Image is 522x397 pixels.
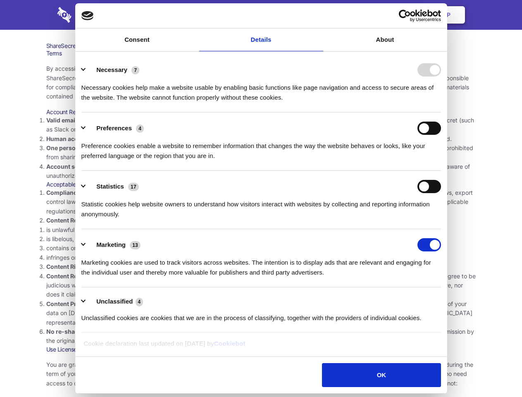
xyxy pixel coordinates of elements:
[46,117,79,124] strong: Valid email.
[46,263,91,270] strong: Content Rights.
[46,346,476,353] h3: Use License
[243,2,279,28] a: Pricing
[46,188,476,216] li: Your use of the Sharesecret must not violate any applicable laws, including copyright or trademar...
[46,143,476,162] li: You are not allowed to share account credentials. Each account is dedicated to the individual who...
[46,134,476,143] li: Only human beings may create accounts. “Bot” accounts — those created by software, in an automate...
[46,299,476,327] li: You understand that [DEMOGRAPHIC_DATA] or it’s representatives have no ability to retrieve the pl...
[323,29,447,51] a: About
[46,144,117,151] strong: One person per account.
[46,273,112,280] strong: Content Responsibility.
[130,241,141,249] span: 13
[96,183,124,190] label: Statistics
[46,244,476,253] li: contains or installs any active malware or exploits, or uses our platform for exploit delivery (s...
[81,63,145,77] button: Necessary (7)
[46,108,476,116] h3: Account Requirements
[46,181,476,188] h3: Acceptable Use
[136,298,143,306] span: 4
[77,339,445,355] div: Cookie declaration last updated on [DATE] by
[96,241,126,248] label: Marketing
[96,124,132,132] label: Preferences
[81,238,146,251] button: Marketing (13)
[375,2,411,28] a: Login
[369,10,441,22] a: Usercentrics Cookiebot - opens in a new window
[96,66,127,73] label: Necessary
[131,66,139,74] span: 7
[75,29,199,51] a: Consent
[46,360,476,388] p: You are granted permission to use the [DEMOGRAPHIC_DATA] services, subject to these terms of serv...
[46,225,476,234] li: is unlawful or promotes unlawful activities
[46,234,476,244] li: is libelous, defamatory, or fraudulent
[46,50,476,57] h3: Terms
[199,29,323,51] a: Details
[81,77,441,103] div: Necessary cookies help make a website usable by enabling basic functions like page navigation and...
[46,216,476,262] li: You agree NOT to use Sharesecret to upload or share content that:
[46,300,93,307] strong: Content Privacy.
[81,180,144,193] button: Statistics (17)
[46,253,476,262] li: infringes on any proprietary right of any party, including patent, trademark, trade secret, copyr...
[214,340,246,347] a: Cookiebot
[46,189,171,196] strong: Compliance with local laws and regulations.
[46,328,88,335] strong: No re-sharing.
[81,11,94,20] img: logo
[46,116,476,134] li: You must provide a valid email address, either directly, or through approved third-party integrat...
[81,193,441,219] div: Statistic cookies help website owners to understand how visitors interact with websites by collec...
[128,183,139,191] span: 17
[46,327,476,346] li: If you were the recipient of a Sharesecret link, you agree not to re-share it with anyone else, u...
[46,163,96,170] strong: Account security.
[81,297,148,307] button: Unclassified (4)
[46,272,476,299] li: You are solely responsible for the content you share on Sharesecret, and with the people you shar...
[46,42,476,50] h1: ShareSecret Terms of Service
[57,7,128,23] img: logo-wordmark-white-trans-d4663122ce5f474addd5e946df7df03e33cb6a1c49d2221995e7729f52c070b2.svg
[81,251,441,277] div: Marketing cookies are used to track visitors across websites. The intention is to display ads tha...
[335,2,373,28] a: Contact
[136,124,144,133] span: 4
[46,162,476,181] li: You are responsible for your own account security, including the security of your Sharesecret acc...
[322,363,441,387] button: OK
[81,122,149,135] button: Preferences (4)
[46,135,96,142] strong: Human accounts.
[481,356,512,387] iframe: Drift Widget Chat Controller
[81,135,441,161] div: Preference cookies enable a website to remember information that changes the way the website beha...
[46,262,476,271] li: You agree that you will use Sharesecret only to secure and share content that you have the right ...
[81,307,441,323] div: Unclassified cookies are cookies that we are in the process of classifying, together with the pro...
[46,64,476,101] p: By accessing the Sharesecret web application at and any other related services, apps and software...
[46,217,107,224] strong: Content Restrictions.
